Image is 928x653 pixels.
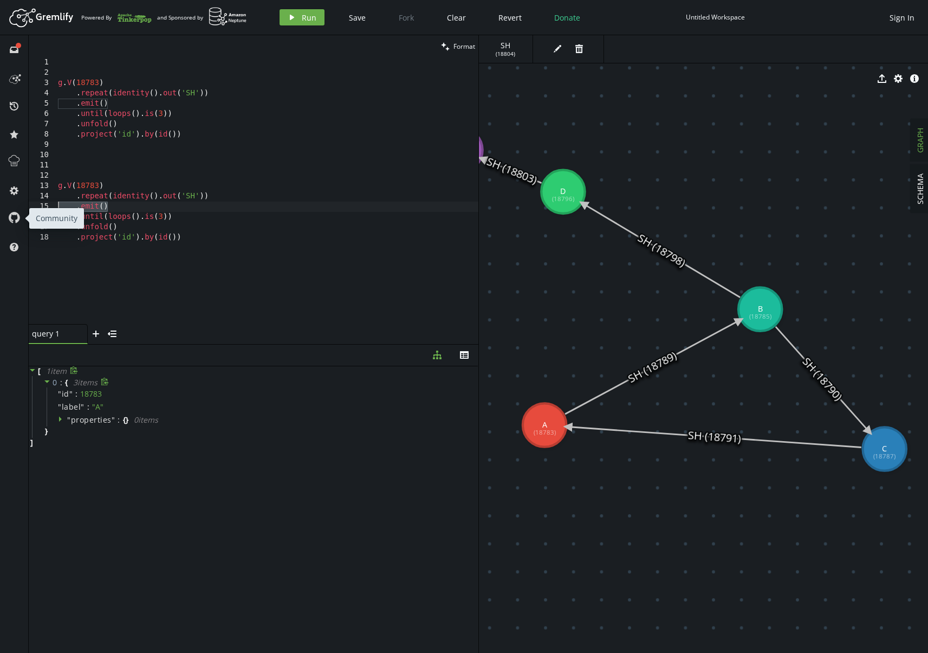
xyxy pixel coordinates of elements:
[32,329,75,339] span: query 1
[29,68,56,78] div: 2
[134,415,158,425] span: 0 item s
[29,150,56,160] div: 10
[915,173,925,204] span: SCHEMA
[915,128,925,153] span: GRAPH
[341,9,374,25] button: Save
[157,7,247,28] div: and Sponsored by
[38,366,41,376] span: [
[58,389,62,399] span: "
[757,303,762,314] tspan: B
[686,13,745,21] div: Untitled Workspace
[29,212,56,222] div: 16
[71,415,112,425] span: properties
[75,389,77,399] span: :
[302,12,316,23] span: Run
[29,140,56,150] div: 9
[29,78,56,88] div: 3
[29,88,56,99] div: 4
[73,377,98,387] span: 3 item s
[29,130,56,140] div: 8
[490,41,522,50] span: SH
[884,9,920,25] button: Sign In
[29,208,84,229] div: Community
[29,99,56,109] div: 5
[92,402,103,412] span: " A "
[439,9,474,25] button: Clear
[118,415,120,425] span: :
[453,42,475,51] span: Format
[554,12,580,23] span: Donate
[551,195,574,203] tspan: (18796)
[112,415,115,425] span: "
[542,419,547,430] tspan: A
[29,438,33,448] span: ]
[53,377,57,387] span: 0
[29,57,56,68] div: 1
[546,9,588,25] button: Donate
[69,389,73,399] span: "
[447,12,466,23] span: Clear
[58,402,62,412] span: "
[29,171,56,181] div: 12
[60,378,63,387] span: :
[65,378,68,387] span: {
[123,415,126,425] span: {
[29,109,56,119] div: 6
[67,415,71,425] span: "
[46,366,67,376] span: 1 item
[882,443,887,454] tspan: C
[399,12,414,23] span: Fork
[126,415,128,425] span: }
[390,9,423,25] button: Fork
[209,7,247,26] img: AWS Neptune
[43,426,48,436] span: }
[873,452,895,460] tspan: (18787)
[62,402,81,412] span: label
[81,402,85,412] span: "
[87,402,89,412] span: :
[29,202,56,212] div: 15
[29,119,56,130] div: 7
[29,160,56,171] div: 11
[62,389,69,399] span: id
[29,191,56,202] div: 14
[81,8,152,27] div: Powered By
[438,35,478,57] button: Format
[80,389,102,399] div: 18783
[280,9,325,25] button: Run
[890,12,914,23] span: Sign In
[533,428,555,436] tspan: (18783)
[29,181,56,191] div: 13
[29,232,56,243] div: 18
[560,186,566,196] tspan: D
[496,50,515,57] span: ( 18804 )
[349,12,366,23] span: Save
[498,12,522,23] span: Revert
[490,9,530,25] button: Revert
[29,222,56,232] div: 17
[749,312,771,320] tspan: (18785)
